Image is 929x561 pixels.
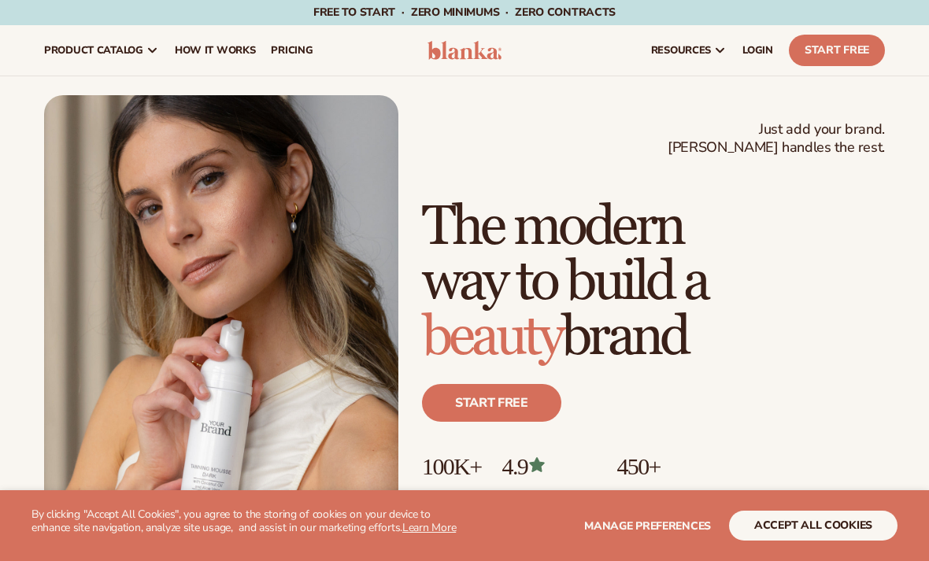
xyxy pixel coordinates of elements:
[313,5,616,20] span: Free to start · ZERO minimums · ZERO contracts
[789,35,885,66] a: Start Free
[271,44,313,57] span: pricing
[584,519,711,533] span: Manage preferences
[422,304,561,371] span: beauty
[263,25,320,76] a: pricing
[502,453,601,479] p: 4.9
[167,25,264,76] a: How It Works
[422,384,561,422] a: Start free
[643,25,735,76] a: resources
[175,44,256,57] span: How It Works
[668,120,885,157] span: Just add your brand. [PERSON_NAME] handles the rest.
[584,511,711,541] button: Manage preferences
[502,479,601,505] p: Over 400 reviews
[729,511,898,541] button: accept all cookies
[735,25,781,76] a: LOGIN
[422,479,487,505] p: Brands built
[616,453,735,479] p: 450+
[427,41,502,60] img: logo
[651,44,711,57] span: resources
[422,453,487,479] p: 100K+
[31,508,464,535] p: By clicking "Accept All Cookies", you agree to the storing of cookies on your device to enhance s...
[422,200,885,365] h1: The modern way to build a brand
[36,25,167,76] a: product catalog
[616,479,735,505] p: High-quality products
[402,520,456,535] a: Learn More
[44,95,398,541] img: Female holding tanning mousse.
[742,44,773,57] span: LOGIN
[44,44,143,57] span: product catalog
